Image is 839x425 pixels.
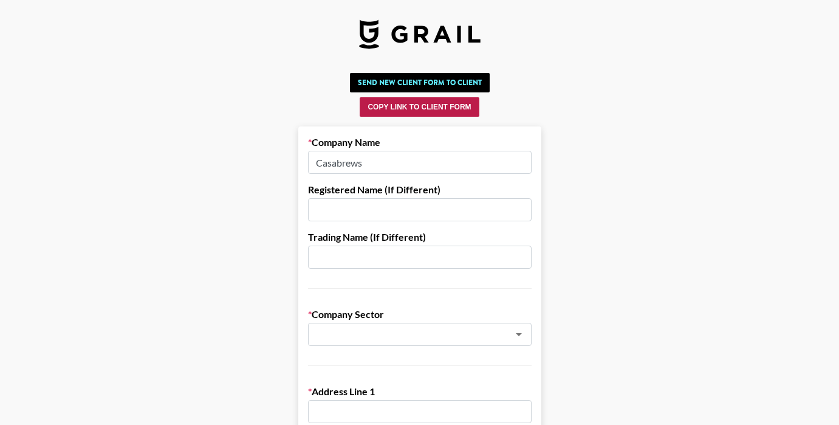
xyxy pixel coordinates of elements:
label: Trading Name (If Different) [308,231,532,243]
label: Address Line 1 [308,385,532,398]
button: Open [510,326,527,343]
button: Copy Link to Client Form [360,97,479,117]
img: Grail Talent Logo [359,19,481,49]
button: Send New Client Form to Client [350,73,490,92]
label: Company Name [308,136,532,148]
label: Company Sector [308,308,532,320]
label: Registered Name (If Different) [308,184,532,196]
